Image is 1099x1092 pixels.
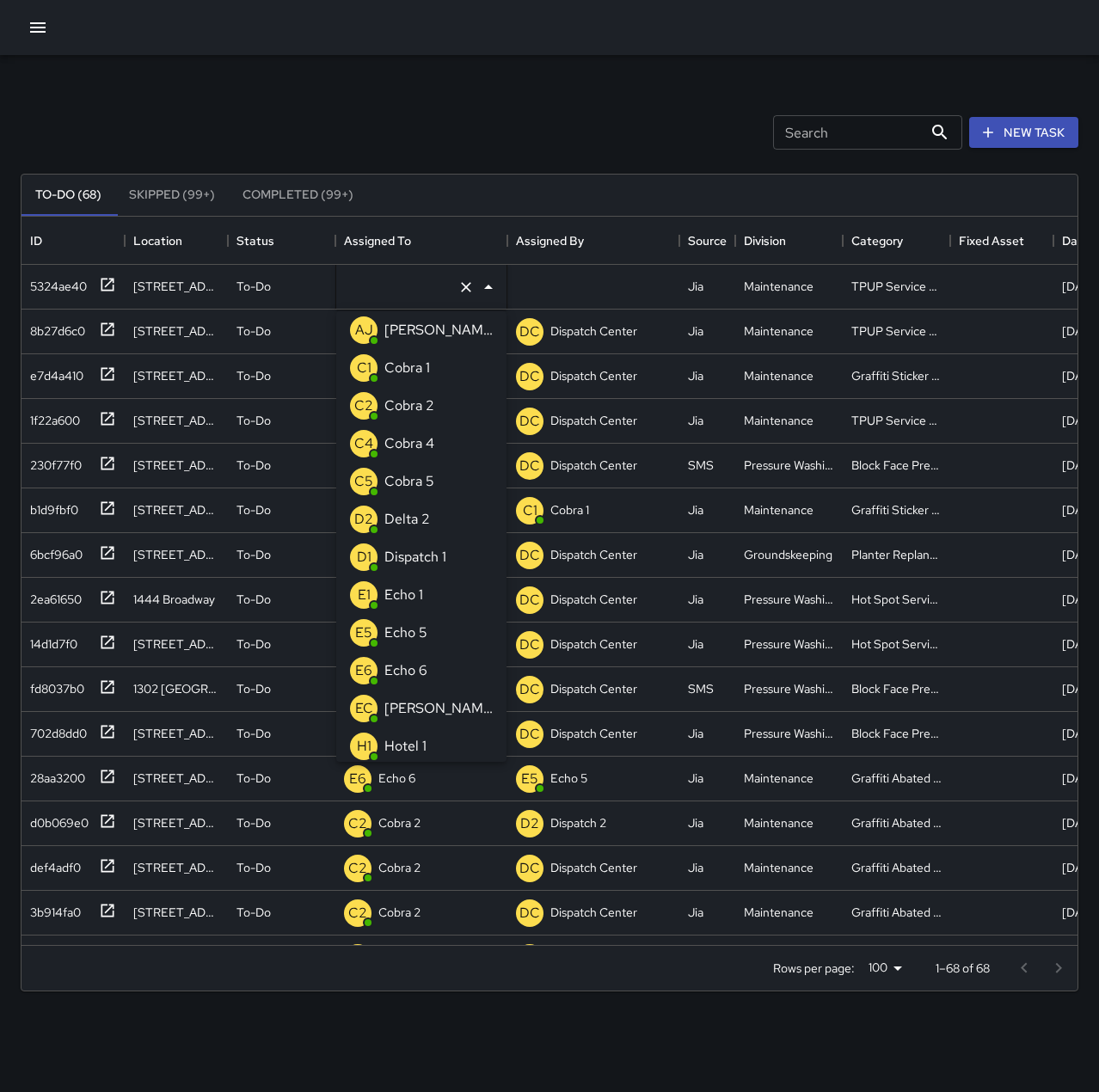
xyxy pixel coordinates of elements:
div: Jia [688,904,703,921]
div: Maintenance [744,322,814,340]
div: Source [679,217,735,265]
p: C1 [357,358,371,378]
p: Hotel 1 [384,736,427,757]
div: Category [851,217,903,265]
div: Location [125,217,228,265]
div: Category [843,217,950,265]
p: C2 [348,813,367,834]
p: DC [519,590,540,610]
div: Status [228,217,335,265]
div: Jia [688,367,703,384]
p: C4 [354,433,373,454]
p: E6 [349,769,366,789]
p: EC [355,698,373,719]
div: 416 25th Street [133,814,219,831]
p: E5 [521,769,538,789]
p: Dispatch Center [550,457,637,474]
div: Graffiti Abated Large [851,770,942,787]
div: Status [236,217,274,265]
div: TPUP Service Requested [851,278,942,295]
div: Maintenance [744,501,814,518]
p: DC [519,366,540,387]
div: Jia [688,322,703,340]
p: To-Do [236,814,271,831]
p: Dispatch Center [550,635,637,653]
div: Jia [688,591,703,608]
p: Echo 1 [384,585,423,605]
div: e7d4a410 [23,360,83,384]
p: [PERSON_NAME] [384,320,493,340]
div: Jia [688,412,703,429]
p: D1 [357,547,371,567]
div: Groundskeeping [744,546,832,563]
div: Jia [688,635,703,653]
p: DC [519,903,540,923]
div: Assigned By [507,217,679,265]
div: Graffiti Sticker Abated Small [851,501,942,518]
p: D2 [354,509,373,530]
div: Assigned By [516,217,584,265]
p: Dispatch Center [550,680,637,697]
p: DC [519,679,540,700]
div: fd8037b0 [23,673,84,697]
div: Graffiti Abated Large [851,859,942,876]
div: Source [688,217,727,265]
p: E5 [355,623,372,643]
div: Jia [688,725,703,742]
div: SMS [688,457,714,474]
p: Delta 2 [384,509,430,530]
p: DC [519,411,540,432]
p: Dispatch Center [550,322,637,340]
p: To-Do [236,904,271,921]
div: 9 Grand Avenue [133,367,219,384]
button: New Task [969,117,1078,149]
p: Echo 6 [378,770,415,787]
p: Dispatch Center [550,859,637,876]
div: 1405 Franklin Street [133,278,219,295]
button: Clear [454,275,478,299]
p: [PERSON_NAME] [384,698,493,719]
p: To-Do [236,278,271,295]
div: Hot Spot Serviced [851,591,942,608]
p: Cobra 1 [384,358,430,378]
div: Block Face Pressure Washed [851,725,942,742]
p: E6 [355,660,372,681]
div: Jia [688,859,703,876]
div: Jia [688,278,703,295]
p: To-Do [236,725,271,742]
div: SMS [688,680,714,697]
p: DC [519,724,540,745]
div: Maintenance [744,367,814,384]
p: Cobra 4 [384,433,434,454]
p: Cobra 2 [378,814,421,831]
div: 2545 Broadway [133,859,219,876]
div: b1d9fbf0 [23,494,78,518]
p: Dispatch 2 [550,814,606,831]
div: 702d8dd0 [23,718,87,742]
p: E1 [358,585,371,605]
p: Dispatch Center [550,367,637,384]
div: 1728 San Pablo Avenue [133,770,219,787]
div: TPUP Service Requested [851,412,942,429]
p: H1 [357,736,371,757]
p: C5 [354,471,373,492]
p: C2 [354,396,373,416]
div: Planter Replanted [851,546,942,563]
div: 436 14th Street [133,546,219,563]
div: 1731 Franklin Street [133,904,219,921]
p: To-Do [236,591,271,608]
p: To-Do [236,635,271,653]
div: 230f77f0 [23,450,82,474]
p: To-Do [236,457,271,474]
div: Fixed Asset [959,217,1024,265]
div: ID [30,217,42,265]
div: 14d1d7f0 [23,629,77,653]
p: DC [519,456,540,476]
button: Close [476,275,500,299]
div: Maintenance [744,412,814,429]
p: Echo 5 [550,770,587,787]
p: To-Do [236,680,271,697]
div: 28aa3200 [23,763,85,787]
div: 725f9fb0 [23,942,82,966]
div: Jia [688,814,703,831]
